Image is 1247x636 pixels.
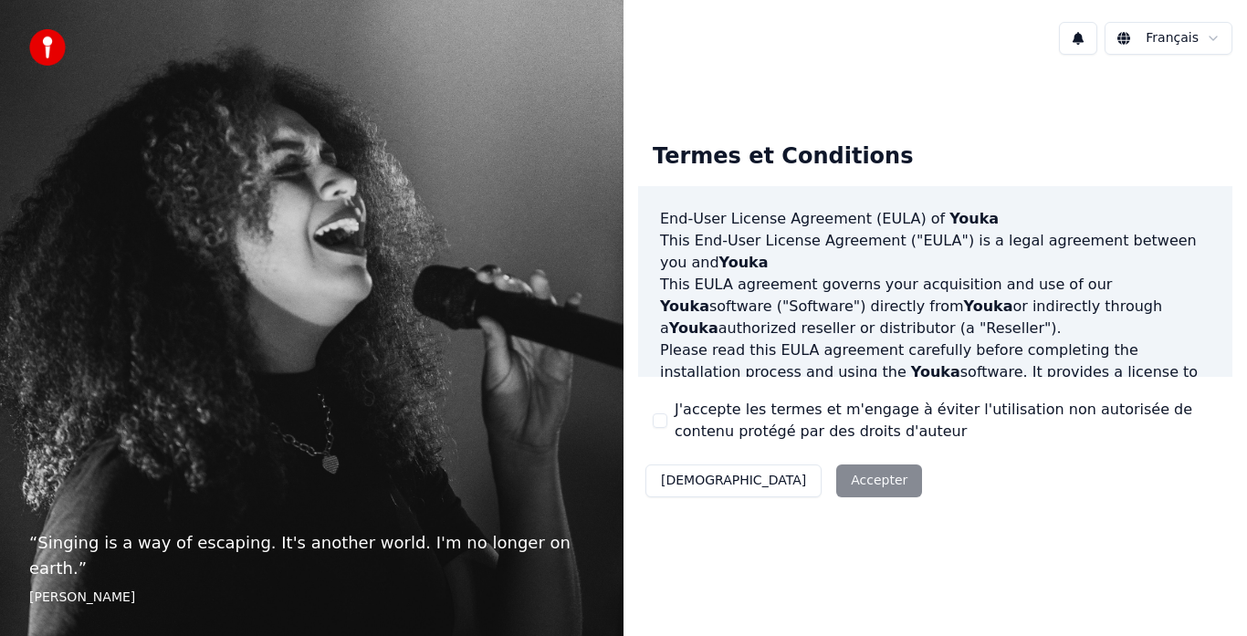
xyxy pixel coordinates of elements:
p: “ Singing is a way of escaping. It's another world. I'm no longer on earth. ” [29,530,594,581]
div: Termes et Conditions [638,128,927,186]
h3: End-User License Agreement (EULA) of [660,208,1210,230]
span: Youka [719,254,769,271]
footer: [PERSON_NAME] [29,589,594,607]
span: Youka [964,297,1013,315]
label: J'accepte les termes et m'engage à éviter l'utilisation non autorisée de contenu protégé par des ... [675,399,1218,443]
img: youka [29,29,66,66]
span: Youka [949,210,999,227]
p: Please read this EULA agreement carefully before completing the installation process and using th... [660,339,1210,427]
span: Youka [911,363,960,381]
p: This EULA agreement governs your acquisition and use of our software ("Software") directly from o... [660,274,1210,339]
button: [DEMOGRAPHIC_DATA] [645,464,822,497]
span: Youka [660,297,709,315]
p: This End-User License Agreement ("EULA") is a legal agreement between you and [660,230,1210,274]
span: Youka [669,319,718,337]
